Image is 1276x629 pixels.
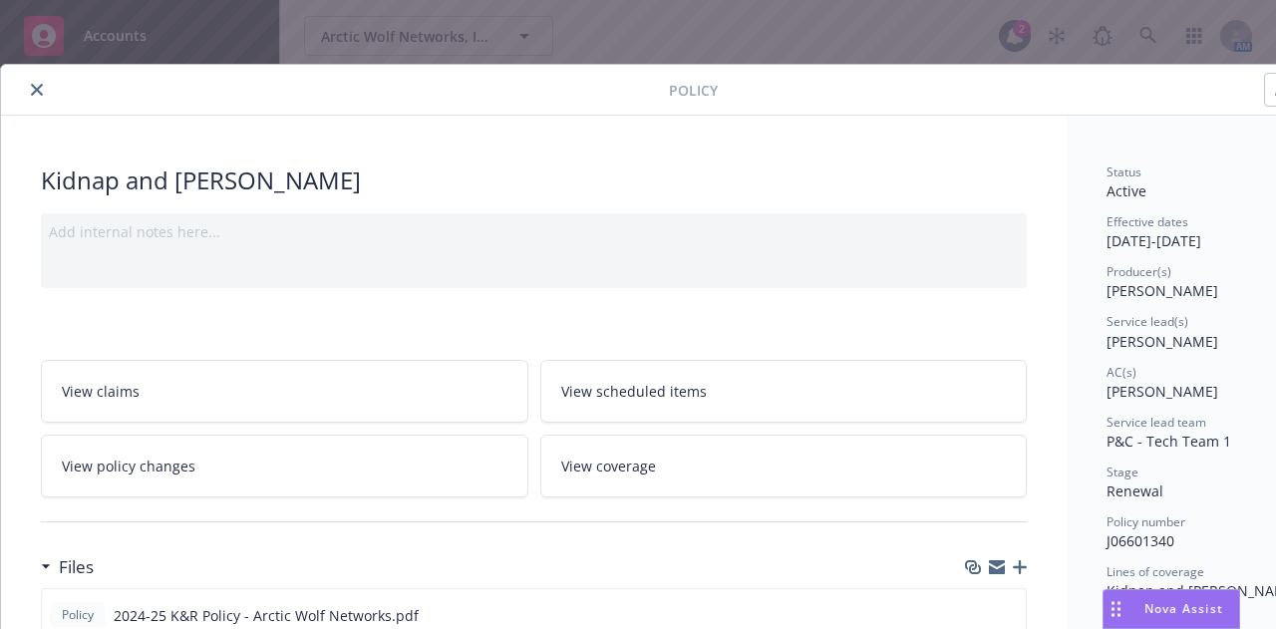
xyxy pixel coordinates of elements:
[1107,332,1218,351] span: [PERSON_NAME]
[1107,464,1138,480] span: Stage
[1107,382,1218,401] span: [PERSON_NAME]
[1107,213,1188,230] span: Effective dates
[1107,181,1146,200] span: Active
[41,435,528,497] a: View policy changes
[1107,481,1163,500] span: Renewal
[561,456,656,476] span: View coverage
[1103,589,1240,629] button: Nova Assist
[1107,163,1141,180] span: Status
[1107,281,1218,300] span: [PERSON_NAME]
[1000,605,1018,626] button: preview file
[540,435,1028,497] a: View coverage
[1104,590,1128,628] div: Drag to move
[561,381,707,402] span: View scheduled items
[41,360,528,423] a: View claims
[25,78,49,102] button: close
[540,360,1028,423] a: View scheduled items
[1107,364,1136,381] span: AC(s)
[1144,600,1223,617] span: Nova Assist
[49,221,1019,242] div: Add internal notes here...
[59,554,94,580] h3: Files
[1107,263,1171,280] span: Producer(s)
[968,605,984,626] button: download file
[1107,531,1174,550] span: J06601340
[41,163,1027,197] div: Kidnap and [PERSON_NAME]
[1107,414,1206,431] span: Service lead team
[114,605,419,626] span: 2024-25 K&R Policy - Arctic Wolf Networks.pdf
[1107,513,1185,530] span: Policy number
[62,381,140,402] span: View claims
[41,554,94,580] div: Files
[669,80,718,101] span: Policy
[1107,563,1204,580] span: Lines of coverage
[58,606,98,624] span: Policy
[62,456,195,476] span: View policy changes
[1107,313,1188,330] span: Service lead(s)
[1107,432,1231,451] span: P&C - Tech Team 1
